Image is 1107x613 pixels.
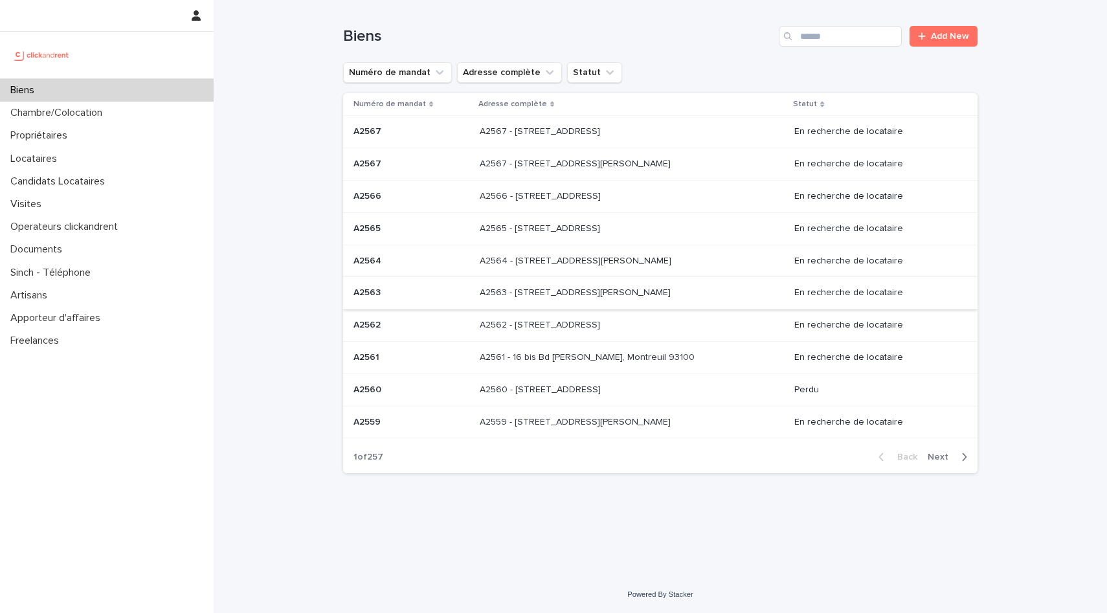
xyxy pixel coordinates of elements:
h1: Biens [343,27,774,46]
p: A2564 - [STREET_ADDRESS][PERSON_NAME] [480,253,674,267]
tr: A2561A2561 A2561 - 16 bis Bd [PERSON_NAME], Montreuil 93100A2561 - 16 bis Bd [PERSON_NAME], Montr... [343,341,978,373]
p: A2565 [353,221,383,234]
p: A2567 - [STREET_ADDRESS][PERSON_NAME] [480,156,673,170]
button: Next [922,451,978,463]
p: A2560 [353,382,384,396]
p: A2567 [353,124,384,137]
p: A2565 - [STREET_ADDRESS] [480,221,603,234]
p: En recherche de locataire [794,159,957,170]
button: Back [868,451,922,463]
tr: A2565A2565 A2565 - [STREET_ADDRESS]A2565 - [STREET_ADDRESS] En recherche de locataire [343,212,978,245]
p: A2559 [353,414,383,428]
p: En recherche de locataire [794,256,957,267]
p: A2560 - [STREET_ADDRESS] [480,382,603,396]
p: Visites [5,198,52,210]
p: A2563 [353,285,383,298]
p: En recherche de locataire [794,191,957,202]
p: Numéro de mandat [353,97,426,111]
span: Next [928,452,956,462]
p: Apporteur d'affaires [5,312,111,324]
p: Statut [793,97,817,111]
p: Chambre/Colocation [5,107,113,119]
p: Candidats Locataires [5,175,115,188]
p: A2567 - [STREET_ADDRESS] [480,124,603,137]
span: Add New [931,32,969,41]
p: Perdu [794,385,957,396]
p: 1 of 257 [343,441,394,473]
button: Numéro de mandat [343,62,452,83]
tr: A2567A2567 A2567 - [STREET_ADDRESS][PERSON_NAME]A2567 - [STREET_ADDRESS][PERSON_NAME] En recherch... [343,148,978,181]
tr: A2566A2566 A2566 - [STREET_ADDRESS]A2566 - [STREET_ADDRESS] En recherche de locataire [343,180,978,212]
span: Back [889,452,917,462]
p: A2561 [353,350,382,363]
tr: A2567A2567 A2567 - [STREET_ADDRESS]A2567 - [STREET_ADDRESS] En recherche de locataire [343,116,978,148]
p: Freelances [5,335,69,347]
p: A2564 [353,253,384,267]
p: A2562 [353,317,383,331]
p: En recherche de locataire [794,223,957,234]
p: Adresse complète [478,97,547,111]
p: Documents [5,243,73,256]
p: En recherche de locataire [794,320,957,331]
p: A2567 [353,156,384,170]
button: Adresse complète [457,62,562,83]
p: Operateurs clickandrent [5,221,128,233]
tr: A2559A2559 A2559 - [STREET_ADDRESS][PERSON_NAME]A2559 - [STREET_ADDRESS][PERSON_NAME] En recherch... [343,406,978,438]
button: Statut [567,62,622,83]
p: Biens [5,84,45,96]
img: UCB0brd3T0yccxBKYDjQ [10,42,73,68]
p: Artisans [5,289,58,302]
p: A2566 [353,188,384,202]
p: Locataires [5,153,67,165]
tr: A2563A2563 A2563 - [STREET_ADDRESS][PERSON_NAME]A2563 - [STREET_ADDRESS][PERSON_NAME] En recherch... [343,277,978,309]
p: A2561 - 16 bis Bd [PERSON_NAME], Montreuil 93100 [480,350,697,363]
p: Sinch - Téléphone [5,267,101,279]
p: A2562 - [STREET_ADDRESS] [480,317,603,331]
p: En recherche de locataire [794,126,957,137]
p: En recherche de locataire [794,417,957,428]
p: En recherche de locataire [794,352,957,363]
p: A2566 - [STREET_ADDRESS] [480,188,603,202]
p: En recherche de locataire [794,287,957,298]
p: A2559 - [STREET_ADDRESS][PERSON_NAME] [480,414,673,428]
a: Powered By Stacker [627,590,693,598]
input: Search [779,26,902,47]
a: Add New [910,26,978,47]
tr: A2560A2560 A2560 - [STREET_ADDRESS]A2560 - [STREET_ADDRESS] Perdu [343,373,978,406]
tr: A2564A2564 A2564 - [STREET_ADDRESS][PERSON_NAME]A2564 - [STREET_ADDRESS][PERSON_NAME] En recherch... [343,245,978,277]
p: Propriétaires [5,129,78,142]
tr: A2562A2562 A2562 - [STREET_ADDRESS]A2562 - [STREET_ADDRESS] En recherche de locataire [343,309,978,342]
p: A2563 - 781 Avenue de Monsieur Teste, Montpellier 34070 [480,285,673,298]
